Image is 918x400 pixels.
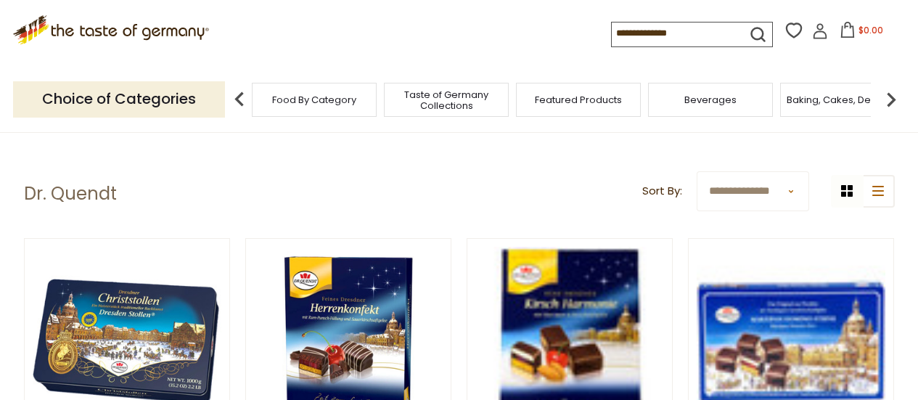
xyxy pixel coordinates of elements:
a: Baking, Cakes, Desserts [787,94,899,105]
span: $0.00 [858,24,883,36]
h1: Dr. Quendt [24,183,117,205]
a: Food By Category [272,94,356,105]
label: Sort By: [642,182,682,200]
a: Beverages [684,94,737,105]
a: Taste of Germany Collections [388,89,504,111]
p: Choice of Categories [13,81,225,117]
img: next arrow [877,85,906,114]
img: previous arrow [225,85,254,114]
button: $0.00 [831,22,893,44]
a: Featured Products [535,94,622,105]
